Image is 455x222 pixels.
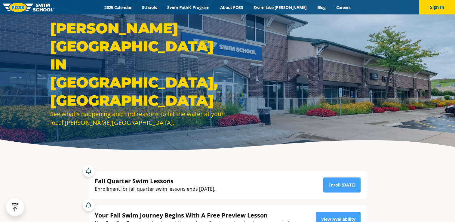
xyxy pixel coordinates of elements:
[99,5,137,10] a: 2025 Calendar
[312,5,331,10] a: Blog
[323,177,361,193] a: Enroll [DATE]
[50,19,225,109] h1: [PERSON_NAME][GEOGRAPHIC_DATA] in [GEOGRAPHIC_DATA], [GEOGRAPHIC_DATA]
[12,202,19,212] div: TOP
[95,185,215,193] div: Enrollment for fall quarter swim lessons ends [DATE].
[95,211,297,219] div: Your Fall Swim Journey Begins With A Free Preview Lesson
[215,5,248,10] a: About FOSS
[95,177,215,185] div: Fall Quarter Swim Lessons
[331,5,356,10] a: Careers
[3,3,54,12] img: FOSS Swim School Logo
[50,109,225,127] div: See what's happening and find reasons to hit the water at your local [PERSON_NAME][GEOGRAPHIC_DATA].
[162,5,215,10] a: Swim Path® Program
[248,5,312,10] a: Swim Like [PERSON_NAME]
[137,5,162,10] a: Schools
